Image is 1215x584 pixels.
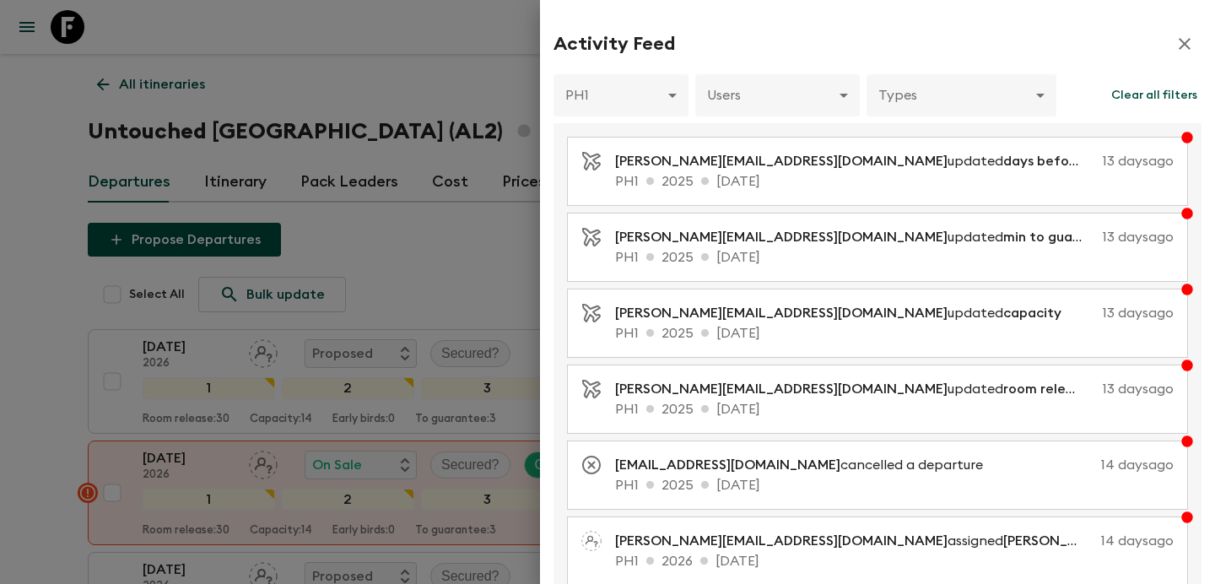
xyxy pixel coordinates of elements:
p: updated [615,303,1075,323]
p: PH1 2025 [DATE] [615,247,1174,268]
p: PH1 2025 [DATE] [615,475,1174,495]
p: updated [615,151,1096,171]
div: Users [695,72,860,119]
div: PH1 [553,72,688,119]
span: [PERSON_NAME][EMAIL_ADDRESS][DOMAIN_NAME] [615,306,948,320]
span: [PERSON_NAME] [1003,534,1110,548]
h2: Activity Feed [553,33,675,55]
button: Clear all filters [1107,74,1201,116]
span: room release days [1003,382,1122,396]
div: Types [867,72,1056,119]
p: 13 days ago [1103,151,1174,171]
p: updated [615,379,1096,399]
span: [PERSON_NAME][EMAIL_ADDRESS][DOMAIN_NAME] [615,534,948,548]
span: [PERSON_NAME][EMAIL_ADDRESS][DOMAIN_NAME] [615,382,948,396]
span: [PERSON_NAME][EMAIL_ADDRESS][DOMAIN_NAME] [615,230,948,244]
span: days before departure for EB [1003,154,1196,168]
span: min to guarantee [1003,230,1117,244]
span: capacity [1003,306,1061,320]
p: 13 days ago [1103,379,1174,399]
p: 13 days ago [1082,303,1174,323]
p: 13 days ago [1103,227,1174,247]
p: PH1 2025 [DATE] [615,399,1174,419]
p: 14 days ago [1101,531,1174,551]
p: assigned as a pack leader [615,531,1094,551]
p: PH1 2025 [DATE] [615,323,1174,343]
span: [PERSON_NAME][EMAIL_ADDRESS][DOMAIN_NAME] [615,154,948,168]
p: 14 days ago [1003,455,1174,475]
p: PH1 2026 [DATE] [615,551,1174,571]
p: updated [615,227,1096,247]
span: [EMAIL_ADDRESS][DOMAIN_NAME] [615,458,840,472]
p: cancelled a departure [615,455,996,475]
p: PH1 2025 [DATE] [615,171,1174,192]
